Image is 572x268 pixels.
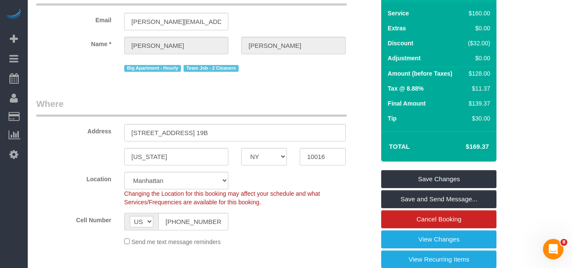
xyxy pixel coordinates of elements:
span: Changing the Location for this booking may affect your schedule and what Services/Frequencies are... [124,190,320,206]
div: $0.00 [465,54,490,62]
div: $30.00 [465,114,490,123]
label: Extras [388,24,406,32]
input: First Name [124,37,228,54]
div: $160.00 [465,9,490,18]
label: Address [30,124,118,135]
label: Final Amount [388,99,426,108]
span: Big Apartment - Hourly [124,65,181,72]
a: View Changes [381,230,496,248]
label: Email [30,13,118,24]
label: Adjustment [388,54,420,62]
img: Automaid Logo [5,9,22,21]
label: Cell Number [30,213,118,224]
input: Last Name [241,37,345,54]
input: City [124,148,228,165]
label: Service [388,9,409,18]
input: Email [124,13,228,30]
a: Save Changes [381,170,496,188]
iframe: Intercom live chat [543,239,563,259]
strong: Total [389,143,410,150]
label: Amount (before Taxes) [388,69,452,78]
div: ($32.00) [465,39,490,47]
label: Tip [388,114,397,123]
a: Cancel Booking [381,210,496,228]
span: 8 [560,239,567,246]
label: Tax @ 8.88% [388,84,423,93]
div: $0.00 [465,24,490,32]
div: $11.37 [465,84,490,93]
legend: Where [36,97,347,117]
div: $139.37 [465,99,490,108]
label: Name * [30,37,118,48]
div: $128.00 [465,69,490,78]
a: Save and Send Message... [381,190,496,208]
label: Location [30,172,118,183]
input: Cell Number [158,213,228,230]
input: Zip Code [300,148,345,165]
span: Send me text message reminders [131,239,221,245]
span: Team Job - 2 Cleaners [184,65,239,72]
label: Discount [388,39,413,47]
h4: $169.37 [440,143,489,150]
